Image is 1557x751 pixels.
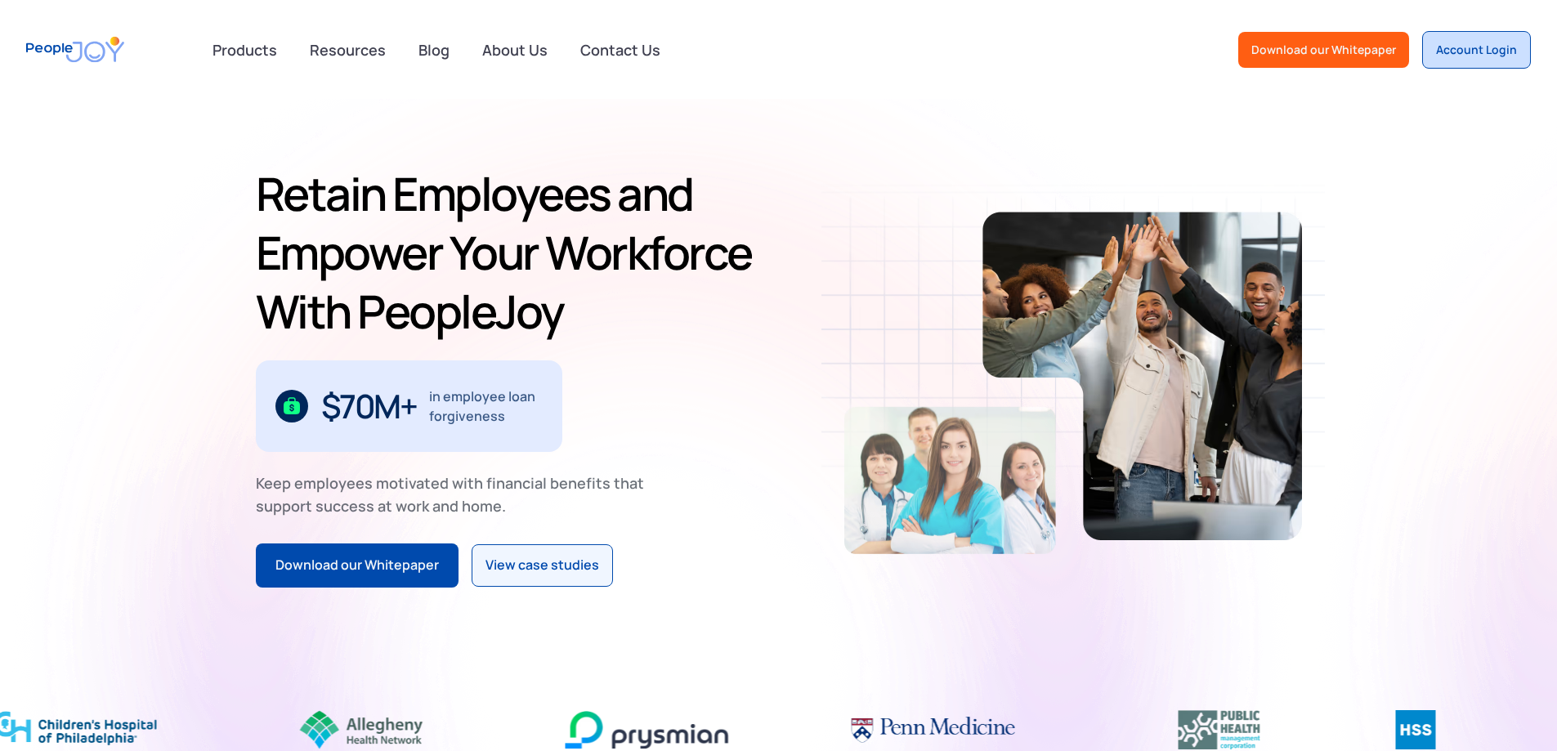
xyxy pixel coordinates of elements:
[570,32,670,68] a: Contact Us
[1238,32,1409,68] a: Download our Whitepaper
[485,555,599,576] div: View case studies
[321,393,417,419] div: $70M+
[472,544,613,587] a: View case studies
[1251,42,1396,58] div: Download our Whitepaper
[275,555,439,576] div: Download our Whitepaper
[982,212,1302,540] img: Retain-Employees-PeopleJoy
[26,26,124,73] a: home
[256,164,772,341] h1: Retain Employees and Empower Your Workforce With PeopleJoy
[1436,42,1517,58] div: Account Login
[844,407,1056,554] img: Retain-Employees-PeopleJoy
[472,32,557,68] a: About Us
[256,543,459,588] a: Download our Whitepaper
[409,32,459,68] a: Blog
[256,360,562,452] div: 1 / 3
[203,34,287,66] div: Products
[300,32,396,68] a: Resources
[256,472,658,517] div: Keep employees motivated with financial benefits that support success at work and home.
[1422,31,1531,69] a: Account Login
[429,387,543,426] div: in employee loan forgiveness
